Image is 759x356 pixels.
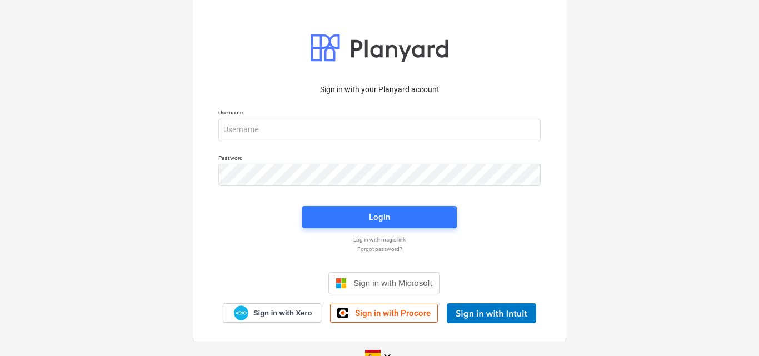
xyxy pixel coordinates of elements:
a: Log in with magic link [213,236,546,243]
p: Username [218,109,541,118]
img: Microsoft logo [336,278,347,289]
a: Sign in with Xero [223,303,322,323]
a: Forgot password? [213,245,546,253]
input: Username [218,119,541,141]
button: Login [302,206,457,228]
span: Sign in with Microsoft [353,278,432,288]
span: Sign in with Procore [355,308,431,318]
div: Login [369,210,390,224]
img: Xero logo [234,305,248,320]
p: Password [218,154,541,164]
p: Sign in with your Planyard account [218,84,541,96]
a: Sign in with Procore [330,304,438,323]
span: Sign in with Xero [253,308,312,318]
